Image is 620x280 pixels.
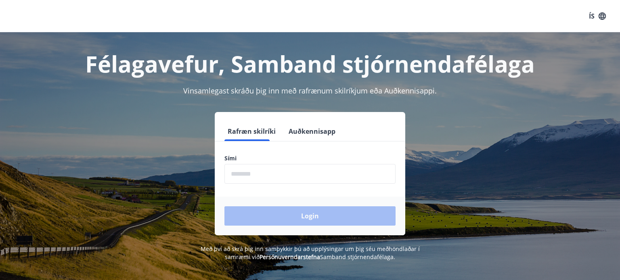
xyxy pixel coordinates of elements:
[224,154,396,162] label: Sími
[285,122,339,141] button: Auðkennisapp
[201,245,420,261] span: Með því að skrá þig inn samþykkir þú að upplýsingar um þig séu meðhöndlaðar í samræmi við Samband...
[183,86,437,95] span: Vinsamlegast skráðu þig inn með rafrænum skilríkjum eða Auðkennisappi.
[224,122,279,141] button: Rafræn skilríki
[584,9,610,23] button: ÍS
[29,48,591,79] h1: Félagavefur, Samband stjórnendafélaga
[260,253,320,261] a: Persónuverndarstefna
